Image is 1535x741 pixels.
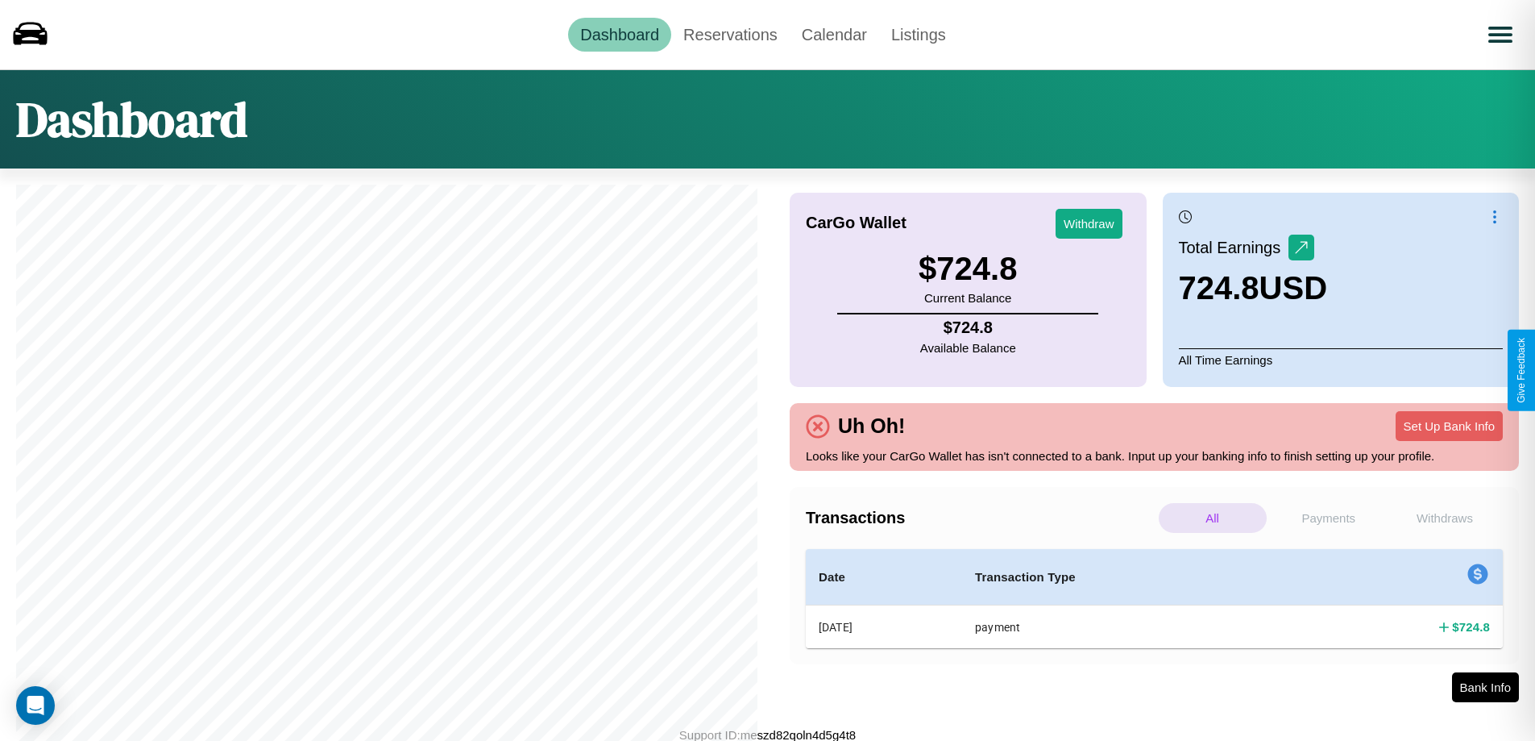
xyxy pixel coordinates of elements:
h4: Uh Oh! [830,414,913,438]
button: Bank Info [1452,672,1519,702]
a: Dashboard [568,18,671,52]
h3: $ 724.8 [919,251,1017,287]
th: payment [962,606,1293,649]
h1: Dashboard [16,86,247,152]
div: Give Feedback [1516,338,1527,403]
button: Open menu [1478,12,1523,57]
table: simple table [806,549,1503,648]
p: All Time Earnings [1179,348,1504,371]
th: [DATE] [806,606,962,649]
p: Total Earnings [1179,233,1289,262]
h4: CarGo Wallet [806,214,906,232]
h4: Transactions [806,509,1155,527]
button: Set Up Bank Info [1396,411,1503,441]
p: Looks like your CarGo Wallet has isn't connected to a bank. Input up your banking info to finish ... [806,445,1503,467]
p: Payments [1275,503,1383,533]
button: Withdraw [1056,209,1122,239]
h4: Transaction Type [975,568,1280,587]
div: Open Intercom Messenger [16,686,55,725]
h4: $ 724.8 [920,318,1016,337]
p: Available Balance [920,337,1016,359]
h3: 724.8 USD [1179,270,1328,306]
p: All [1159,503,1267,533]
h4: $ 724.8 [1452,618,1490,635]
p: Current Balance [919,287,1017,309]
p: Withdraws [1391,503,1499,533]
h4: Date [819,568,949,587]
a: Listings [879,18,958,52]
a: Calendar [790,18,879,52]
a: Reservations [671,18,790,52]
